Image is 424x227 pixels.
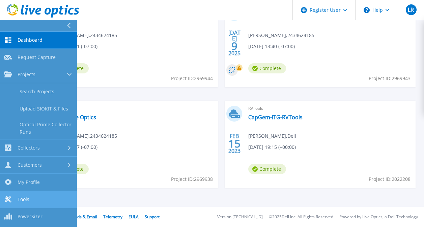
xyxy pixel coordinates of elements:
span: 9 [231,43,237,49]
div: [DATE] 2025 [228,31,241,55]
span: Tools [18,196,29,202]
span: [DATE] 13:40 (-07:00) [248,43,295,50]
span: Project ID: 2969938 [171,175,213,183]
span: Complete [248,164,286,174]
span: PowerSizer [18,214,43,220]
span: [PERSON_NAME] , 2434624185 [248,32,314,39]
span: My Profile [18,179,40,185]
a: Ads & Email [75,214,97,220]
a: CapGem-ITG-RVTools [248,114,303,121]
span: [PERSON_NAME] , 2434624185 [51,32,117,39]
span: Complete [248,63,286,73]
span: Customers [18,162,42,168]
span: Project ID: 2969944 [171,75,213,82]
span: [DATE] 19:15 (+00:00) [248,143,296,151]
li: © 2025 Dell Inc. All Rights Reserved [269,215,333,219]
span: Project ID: 2022208 [369,175,411,183]
span: Dashboard [18,37,43,43]
span: [PERSON_NAME] , 2434624185 [51,132,117,140]
a: Support [145,214,160,220]
span: [PERSON_NAME] , Dell [248,132,296,140]
a: Telemetry [103,214,122,220]
a: EULA [129,214,139,220]
li: Version: [TECHNICAL_ID] [217,215,263,219]
div: FEB 2023 [228,131,241,156]
span: Projects [18,71,35,77]
li: Powered by Live Optics, a Dell Technology [339,215,418,219]
span: RVTools [248,105,412,112]
span: LR [408,7,414,12]
span: Collectors [18,145,40,151]
span: 15 [228,141,241,147]
span: Request Capture [18,54,56,60]
span: Project ID: 2969943 [369,75,411,82]
span: Optical Prime [51,105,214,112]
